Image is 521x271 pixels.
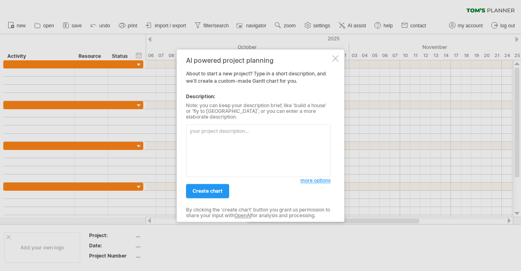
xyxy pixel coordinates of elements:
div: Description: [186,93,331,100]
span: create chart [193,188,223,194]
div: AI powered project planning [186,57,331,64]
a: OpenAI [234,213,251,219]
span: more options [300,177,331,183]
a: more options [300,177,331,184]
div: Note: you can keep your description brief, like 'build a house' or 'fly to [GEOGRAPHIC_DATA]', or... [186,103,331,120]
div: About to start a new project? Type in a short description, and we'll create a custom-made Gantt c... [186,57,331,214]
div: By clicking the 'create chart' button you grant us permission to share your input with for analys... [186,207,331,219]
a: create chart [186,184,229,198]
